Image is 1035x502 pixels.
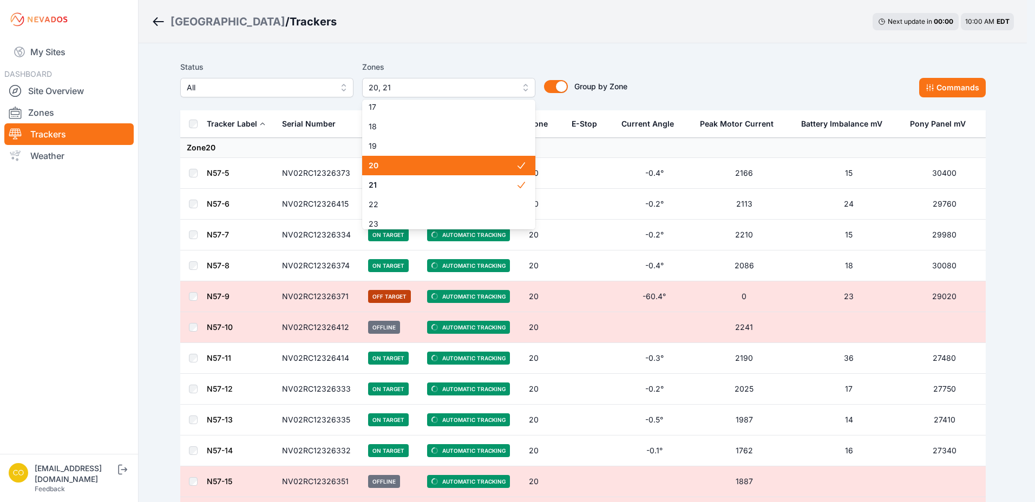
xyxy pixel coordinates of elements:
div: 20, 21 [362,100,535,229]
span: 21 [369,180,516,190]
span: 17 [369,102,516,113]
span: 20, 21 [369,81,514,94]
span: 19 [369,141,516,151]
button: 20, 21 [362,78,535,97]
span: 20 [369,160,516,171]
span: 18 [369,121,516,132]
span: 22 [369,199,516,210]
span: 23 [369,219,516,229]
